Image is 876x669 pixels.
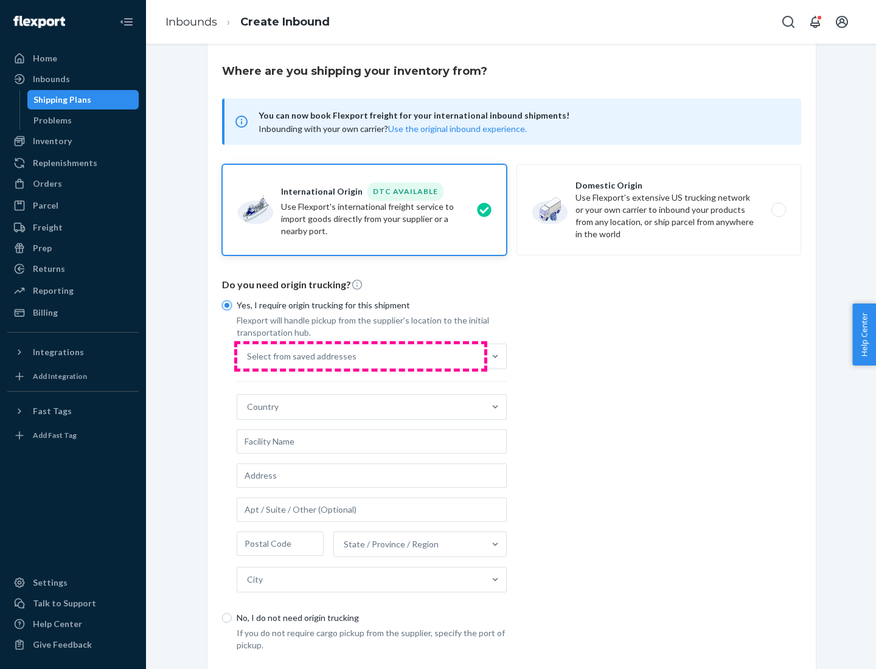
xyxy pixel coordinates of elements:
[33,371,87,381] div: Add Integration
[33,135,72,147] div: Inventory
[33,242,52,254] div: Prep
[7,153,139,173] a: Replenishments
[7,49,139,68] a: Home
[156,4,339,40] ol: breadcrumbs
[222,613,232,623] input: No, I do not need origin trucking
[33,618,82,630] div: Help Center
[247,401,279,413] div: Country
[7,342,139,362] button: Integrations
[7,259,139,279] a: Returns
[7,131,139,151] a: Inventory
[7,426,139,445] a: Add Fast Tag
[237,299,507,311] p: Yes, I require origin trucking for this shipment
[7,594,139,613] a: Talk to Support
[237,497,507,522] input: Apt / Suite / Other (Optional)
[33,73,70,85] div: Inbounds
[33,597,96,609] div: Talk to Support
[222,300,232,310] input: Yes, I require origin trucking for this shipment
[33,285,74,297] div: Reporting
[222,278,801,292] p: Do you need origin trucking?
[259,108,787,123] span: You can now book Flexport freight for your international inbound shipments!
[33,52,57,64] div: Home
[852,303,876,366] button: Help Center
[33,114,72,127] div: Problems
[259,123,527,134] span: Inbounding with your own carrier?
[33,157,97,169] div: Replenishments
[33,263,65,275] div: Returns
[247,574,263,586] div: City
[165,15,217,29] a: Inbounds
[388,123,527,135] button: Use the original inbound experience.
[33,178,62,190] div: Orders
[33,94,91,106] div: Shipping Plans
[13,16,65,28] img: Flexport logo
[7,367,139,386] a: Add Integration
[33,221,63,234] div: Freight
[33,577,68,589] div: Settings
[7,69,139,89] a: Inbounds
[7,174,139,193] a: Orders
[7,218,139,237] a: Freight
[33,199,58,212] div: Parcel
[344,538,439,550] div: State / Province / Region
[7,614,139,634] a: Help Center
[247,350,356,362] div: Select from saved addresses
[114,10,139,34] button: Close Navigation
[776,10,801,34] button: Open Search Box
[7,196,139,215] a: Parcel
[237,627,507,651] p: If you do not require cargo pickup from the supplier, specify the port of pickup.
[7,303,139,322] a: Billing
[803,10,827,34] button: Open notifications
[7,281,139,300] a: Reporting
[33,307,58,319] div: Billing
[27,111,139,130] a: Problems
[27,90,139,109] a: Shipping Plans
[33,405,72,417] div: Fast Tags
[237,612,507,624] p: No, I do not need origin trucking
[33,430,77,440] div: Add Fast Tag
[7,401,139,421] button: Fast Tags
[33,639,92,651] div: Give Feedback
[830,10,854,34] button: Open account menu
[237,532,324,556] input: Postal Code
[237,463,507,488] input: Address
[237,429,507,454] input: Facility Name
[7,573,139,592] a: Settings
[7,635,139,654] button: Give Feedback
[222,63,487,79] h3: Where are you shipping your inventory from?
[240,15,330,29] a: Create Inbound
[7,238,139,258] a: Prep
[33,346,84,358] div: Integrations
[237,314,507,339] p: Flexport will handle pickup from the supplier's location to the initial transportation hub.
